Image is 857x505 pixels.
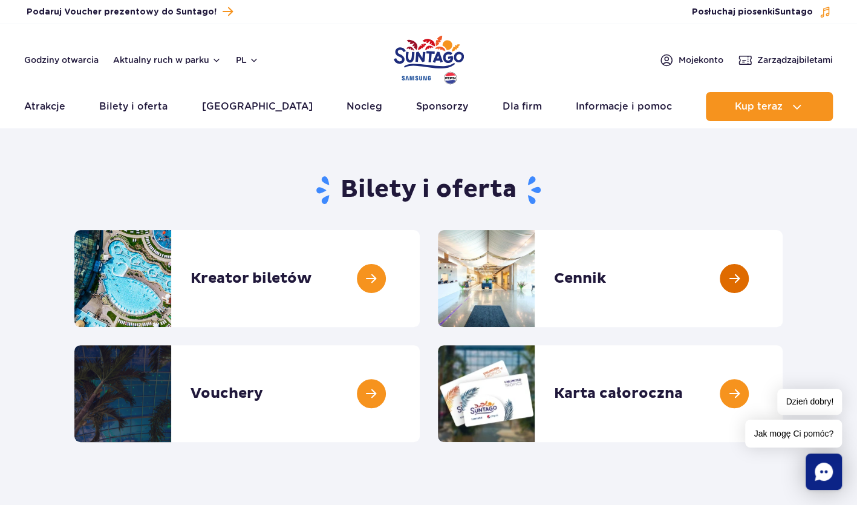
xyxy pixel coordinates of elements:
[24,54,99,66] a: Godziny otwarcia
[347,92,382,121] a: Nocleg
[775,8,813,16] span: Suntago
[74,174,783,206] h1: Bilety i oferta
[745,420,842,447] span: Jak mogę Ci pomóc?
[738,53,833,67] a: Zarządzajbiletami
[502,92,541,121] a: Dla firm
[99,92,168,121] a: Bilety i oferta
[806,454,842,490] div: Chat
[777,389,842,415] span: Dzień dobry!
[27,6,217,18] span: Podaruj Voucher prezentowy do Suntago!
[734,101,782,112] span: Kup teraz
[692,6,831,18] button: Posłuchaj piosenkiSuntago
[394,30,464,86] a: Park of Poland
[576,92,672,121] a: Informacje i pomoc
[113,55,221,65] button: Aktualny ruch w parku
[757,54,833,66] span: Zarządzaj biletami
[706,92,833,121] button: Kup teraz
[24,92,65,121] a: Atrakcje
[236,54,259,66] button: pl
[27,4,233,20] a: Podaruj Voucher prezentowy do Suntago!
[659,53,723,67] a: Mojekonto
[202,92,313,121] a: [GEOGRAPHIC_DATA]
[416,92,468,121] a: Sponsorzy
[692,6,813,18] span: Posłuchaj piosenki
[679,54,723,66] span: Moje konto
